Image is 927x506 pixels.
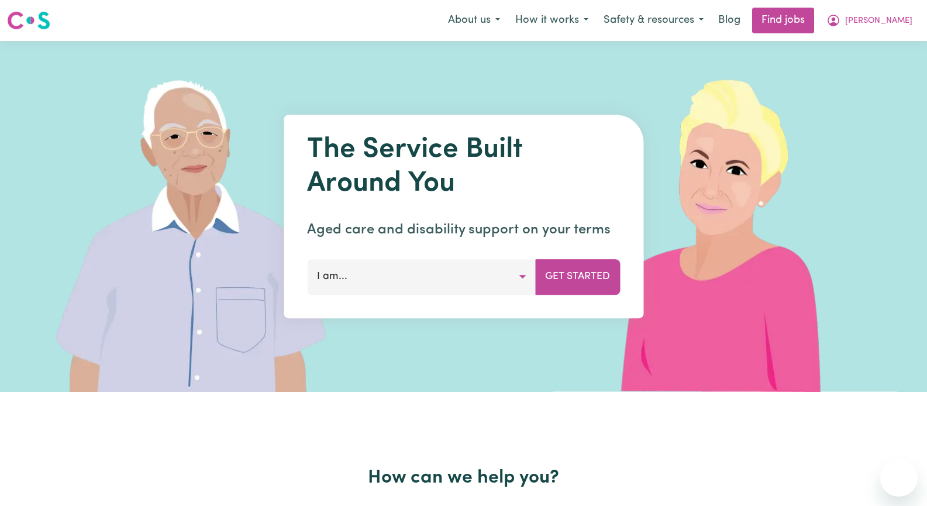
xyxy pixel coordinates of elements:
[880,459,918,497] iframe: Button to launch messaging window
[508,8,596,33] button: How it works
[307,259,536,294] button: I am...
[307,219,620,240] p: Aged care and disability support on your terms
[7,7,50,34] a: Careseekers logo
[596,8,711,33] button: Safety & resources
[307,133,620,201] h1: The Service Built Around You
[85,467,843,489] h2: How can we help you?
[440,8,508,33] button: About us
[711,8,747,33] a: Blog
[7,10,50,31] img: Careseekers logo
[845,15,912,27] span: [PERSON_NAME]
[752,8,814,33] a: Find jobs
[535,259,620,294] button: Get Started
[819,8,920,33] button: My Account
